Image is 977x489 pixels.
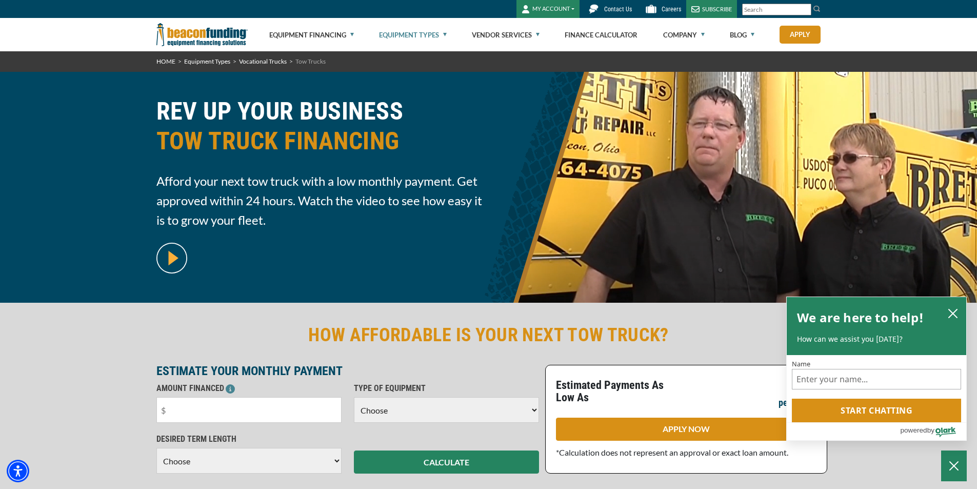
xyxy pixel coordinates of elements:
p: How can we assist you [DATE]? [797,334,956,344]
p: Estimated Payments As Low As [556,379,680,404]
span: powered [900,424,927,437]
a: Equipment Types [379,18,447,51]
span: Contact Us [604,6,632,13]
p: AMOUNT FINANCED [156,382,342,395]
img: video modal pop-up play button [156,243,187,273]
img: Beacon Funding Corporation logo [156,18,248,51]
h2: We are here to help! [797,307,924,328]
a: Vocational Trucks [239,57,287,65]
a: Powered by Olark [900,423,966,440]
button: close chatbox [945,306,961,320]
p: ESTIMATE YOUR MONTHLY PAYMENT [156,365,539,377]
div: Accessibility Menu [7,460,29,482]
span: *Calculation does not represent an approval or exact loan amount. [556,447,788,457]
a: Equipment Financing [269,18,354,51]
h1: REV UP YOUR BUSINESS [156,96,483,164]
a: Company [663,18,705,51]
a: Vendor Services [472,18,540,51]
a: Equipment Types [184,57,230,65]
span: Afford your next tow truck with a low monthly payment. Get approved within 24 hours. Watch the vi... [156,171,483,230]
a: Blog [730,18,754,51]
button: Close Chatbox [941,451,967,481]
div: olark chatbox [786,297,967,441]
a: Clear search text [801,6,809,14]
p: per month [779,397,816,409]
span: by [927,424,934,437]
a: HOME [156,57,175,65]
a: APPLY NOW [556,418,816,441]
a: Apply [780,26,821,44]
p: TYPE OF EQUIPMENT [354,382,539,395]
label: Name [792,360,961,367]
span: TOW TRUCK FINANCING [156,126,483,156]
span: Careers [662,6,681,13]
button: Start chatting [792,399,961,422]
input: Name [792,369,961,389]
span: Tow Trucks [295,57,326,65]
a: Finance Calculator [565,18,637,51]
p: DESIRED TERM LENGTH [156,433,342,445]
img: Search [813,5,821,13]
input: $ [156,397,342,423]
h2: HOW AFFORDABLE IS YOUR NEXT TOW TRUCK? [156,323,821,347]
input: Search [742,4,811,15]
button: CALCULATE [354,451,539,474]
